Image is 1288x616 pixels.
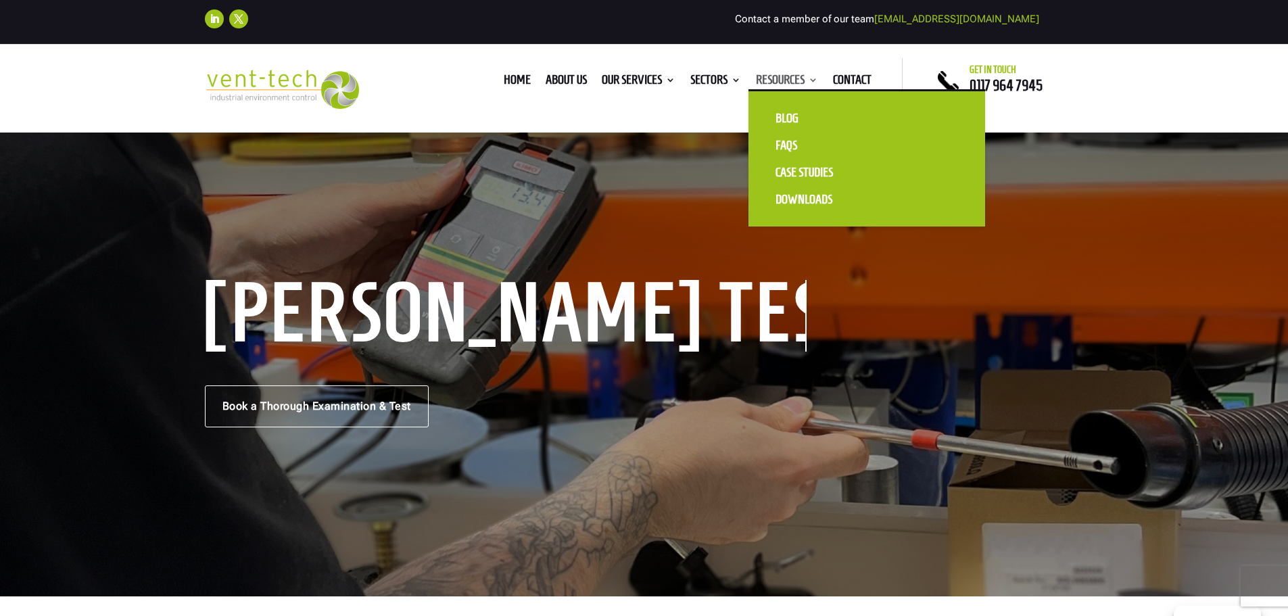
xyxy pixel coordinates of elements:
[205,385,429,427] a: Book a Thorough Examination & Test
[756,75,818,90] a: Resources
[970,64,1016,75] span: Get in touch
[762,132,897,159] a: FAQS
[205,70,360,110] img: 2023-09-27T08_35_16.549ZVENT-TECH---Clear-background
[762,105,897,132] a: Blog
[602,75,675,90] a: Our Services
[546,75,587,90] a: About us
[229,9,248,28] a: Follow on X
[690,75,741,90] a: Sectors
[205,280,807,352] h1: [PERSON_NAME] Testing
[762,186,897,213] a: Downloads
[762,159,897,186] a: Case Studies
[735,13,1039,25] span: Contact a member of our team
[504,75,531,90] a: Home
[833,75,872,90] a: Contact
[874,13,1039,25] a: [EMAIL_ADDRESS][DOMAIN_NAME]
[205,9,224,28] a: Follow on LinkedIn
[970,77,1043,93] a: 0117 964 7945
